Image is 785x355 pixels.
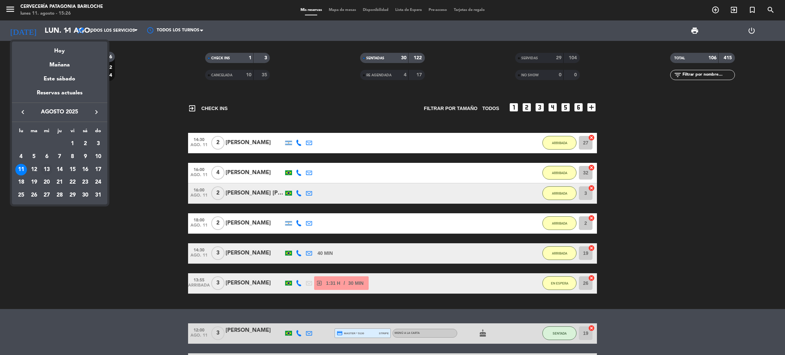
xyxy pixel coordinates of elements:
[54,151,65,163] div: 7
[79,151,91,163] div: 9
[15,189,28,202] td: 25 de agosto de 2025
[79,176,92,189] td: 23 de agosto de 2025
[12,42,107,56] div: Hoy
[79,150,92,163] td: 9 de agosto de 2025
[67,189,78,201] div: 29
[40,150,53,163] td: 6 de agosto de 2025
[66,137,79,150] td: 1 de agosto de 2025
[41,176,52,188] div: 20
[15,189,27,201] div: 25
[28,176,40,188] div: 19
[66,150,79,163] td: 8 de agosto de 2025
[53,189,66,202] td: 28 de agosto de 2025
[79,189,91,201] div: 30
[79,137,92,150] td: 2 de agosto de 2025
[53,127,66,138] th: jueves
[28,176,41,189] td: 19 de agosto de 2025
[92,137,105,150] td: 3 de agosto de 2025
[92,176,104,188] div: 24
[79,138,91,150] div: 2
[92,127,105,138] th: domingo
[28,189,40,201] div: 26
[79,127,92,138] th: sábado
[15,176,27,188] div: 18
[92,176,105,189] td: 24 de agosto de 2025
[28,151,40,163] div: 5
[79,176,91,188] div: 23
[41,189,52,201] div: 27
[92,138,104,150] div: 3
[40,163,53,176] td: 13 de agosto de 2025
[92,150,105,163] td: 10 de agosto de 2025
[29,108,90,117] span: agosto 2025
[28,127,41,138] th: martes
[15,127,28,138] th: lunes
[15,150,28,163] td: 4 de agosto de 2025
[15,151,27,163] div: 4
[28,189,41,202] td: 26 de agosto de 2025
[67,138,78,150] div: 1
[15,163,28,176] td: 11 de agosto de 2025
[15,176,28,189] td: 18 de agosto de 2025
[19,108,27,116] i: keyboard_arrow_left
[92,164,104,175] div: 17
[54,164,65,175] div: 14
[53,150,66,163] td: 7 de agosto de 2025
[79,163,92,176] td: 16 de agosto de 2025
[12,70,107,89] div: Este sábado
[92,151,104,163] div: 10
[67,151,78,163] div: 8
[53,176,66,189] td: 21 de agosto de 2025
[92,163,105,176] td: 17 de agosto de 2025
[54,176,65,188] div: 21
[40,189,53,202] td: 27 de agosto de 2025
[17,108,29,117] button: keyboard_arrow_left
[28,163,41,176] td: 12 de agosto de 2025
[54,189,65,201] div: 28
[66,189,79,202] td: 29 de agosto de 2025
[66,176,79,189] td: 22 de agosto de 2025
[92,189,105,202] td: 31 de agosto de 2025
[12,89,107,103] div: Reservas actuales
[40,127,53,138] th: miércoles
[28,150,41,163] td: 5 de agosto de 2025
[79,164,91,175] div: 16
[67,176,78,188] div: 22
[92,108,101,116] i: keyboard_arrow_right
[12,56,107,70] div: Mañana
[41,164,52,175] div: 13
[28,164,40,175] div: 12
[92,189,104,201] div: 31
[79,189,92,202] td: 30 de agosto de 2025
[15,137,66,150] td: AGO.
[40,176,53,189] td: 20 de agosto de 2025
[90,108,103,117] button: keyboard_arrow_right
[41,151,52,163] div: 6
[53,163,66,176] td: 14 de agosto de 2025
[15,164,27,175] div: 11
[66,127,79,138] th: viernes
[67,164,78,175] div: 15
[66,163,79,176] td: 15 de agosto de 2025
